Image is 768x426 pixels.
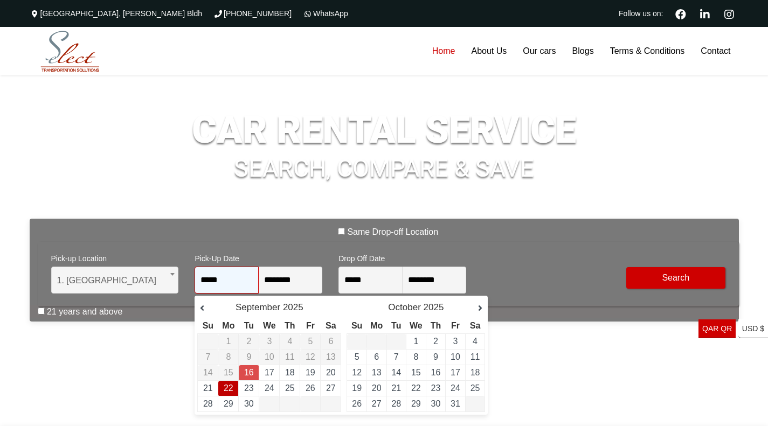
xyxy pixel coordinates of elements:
[433,337,438,346] a: 2
[466,303,482,314] a: Next
[30,140,739,181] h1: SEARCH, COMPARE & SAVE
[226,337,231,346] span: 1
[564,27,602,75] a: Blogs
[355,352,359,361] a: 5
[285,321,295,330] span: Thursday
[693,27,738,75] a: Contact
[352,383,362,393] a: 19
[451,352,460,361] a: 10
[239,365,259,381] td: Return Date
[285,352,295,361] span: 11
[263,321,276,330] span: Wednesday
[451,399,460,408] a: 31
[226,352,231,361] span: 8
[352,399,362,408] a: 26
[698,319,736,338] a: QAR QR
[285,383,295,393] a: 25
[411,399,421,408] a: 29
[391,383,401,393] a: 21
[431,321,441,330] span: Thursday
[338,247,466,267] span: Drop Off Date
[205,352,210,361] span: 7
[246,352,251,361] span: 9
[244,321,254,330] span: Tuesday
[470,321,481,330] span: Saturday
[351,321,362,330] span: Sunday
[326,352,336,361] span: 13
[738,319,768,338] a: USD $
[285,368,295,377] a: 18
[267,337,272,346] span: 3
[306,368,315,377] a: 19
[431,368,441,377] a: 16
[213,9,292,18] a: [PHONE_NUMBER]
[306,352,315,361] span: 12
[388,302,420,312] span: October
[471,383,480,393] a: 25
[306,321,315,330] span: Friday
[515,27,564,75] a: Our cars
[413,337,418,346] a: 1
[451,321,460,330] span: Friday
[236,302,280,312] span: September
[696,8,715,19] a: Linkedin
[203,383,213,393] a: 21
[411,368,421,377] a: 15
[374,352,379,361] a: 6
[287,337,292,346] span: 4
[32,29,108,75] img: Select Rent a Car
[463,27,515,75] a: About Us
[244,383,254,393] a: 23
[372,383,382,393] a: 20
[431,399,441,408] a: 30
[431,383,441,393] a: 23
[224,368,233,377] span: 15
[451,383,460,393] a: 24
[413,352,418,361] a: 8
[30,111,739,149] h1: CAR RENTAL SERVICE
[224,399,233,408] a: 29
[370,321,383,330] span: Monday
[471,352,480,361] a: 11
[306,383,315,393] a: 26
[265,383,274,393] a: 24
[302,9,348,18] a: WhatsApp
[411,383,421,393] a: 22
[326,368,336,377] a: 20
[471,368,480,377] a: 18
[200,303,216,314] a: Prev
[352,368,362,377] a: 12
[326,321,336,330] span: Saturday
[391,321,401,330] span: Tuesday
[47,306,123,317] label: 21 years and above
[326,383,336,393] a: 27
[265,368,274,377] a: 17
[424,302,444,312] span: 2025
[203,321,213,330] span: Sunday
[391,368,401,377] a: 14
[372,368,382,377] a: 13
[451,368,460,377] a: 17
[246,337,251,346] span: 2
[473,337,478,346] a: 4
[195,247,322,267] span: Pick-Up Date
[244,368,254,377] a: 16
[626,267,725,289] button: Modify Search
[391,399,401,408] a: 28
[410,321,423,330] span: Wednesday
[328,337,333,346] span: 6
[30,305,739,318] p: 2 hour Grace Period for Vehicle Drop off
[424,27,463,75] a: Home
[347,227,438,238] label: Same Drop-off Location
[244,399,254,408] a: 30
[602,27,693,75] a: Terms & Conditions
[283,302,303,312] span: 2025
[51,247,179,267] span: Pick-up Location
[51,267,179,294] span: 1. Hamad International Airport
[308,337,313,346] span: 5
[203,399,213,408] a: 28
[394,352,399,361] a: 7
[265,352,274,361] span: 10
[671,8,690,19] a: Facebook
[453,337,458,346] a: 3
